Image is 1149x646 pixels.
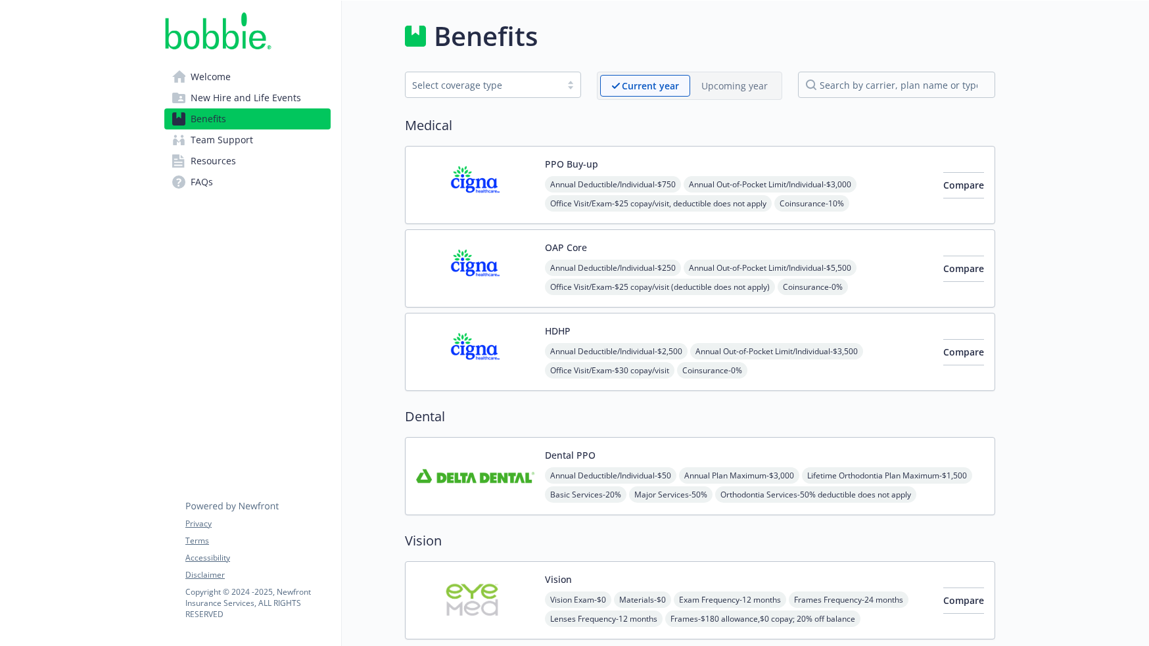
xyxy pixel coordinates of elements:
span: Annual Out-of-Pocket Limit/Individual - $5,500 [684,260,856,276]
span: Materials - $0 [614,591,671,608]
span: Basic Services - 20% [545,486,626,503]
button: Vision [545,572,572,586]
span: Lenses Frequency - 12 months [545,611,663,627]
span: Compare [943,346,984,358]
img: CIGNA carrier logo [416,157,534,213]
button: OAP Core [545,241,587,254]
button: Compare [943,588,984,614]
a: Team Support [164,129,331,150]
a: Accessibility [185,552,330,564]
span: Office Visit/Exam - $25 copay/visit (deductible does not apply) [545,279,775,295]
button: Compare [943,256,984,282]
a: Welcome [164,66,331,87]
span: Annual Deductible/Individual - $750 [545,176,681,193]
p: Copyright © 2024 - 2025 , Newfront Insurance Services, ALL RIGHTS RESERVED [185,586,330,620]
span: Annual Deductible/Individual - $250 [545,260,681,276]
a: Disclaimer [185,569,330,581]
a: Benefits [164,108,331,129]
span: Exam Frequency - 12 months [674,591,786,608]
span: Coinsurance - 0% [677,362,747,379]
span: Annual Out-of-Pocket Limit/Individual - $3,000 [684,176,856,193]
span: Coinsurance - 0% [778,279,848,295]
p: Current year [622,79,679,93]
a: FAQs [164,172,331,193]
h2: Vision [405,531,995,551]
button: PPO Buy-up [545,157,598,171]
span: Team Support [191,129,253,150]
span: Compare [943,594,984,607]
span: Benefits [191,108,226,129]
span: Annual Deductible/Individual - $2,500 [545,343,688,359]
img: EyeMed Vision Care carrier logo [416,572,534,628]
span: Coinsurance - 10% [774,195,849,212]
span: Compare [943,179,984,191]
a: Resources [164,150,331,172]
span: Lifetime Orthodontia Plan Maximum - $1,500 [802,467,972,484]
button: Dental PPO [545,448,596,462]
span: Orthodontia Services - 50% deductible does not apply [715,486,916,503]
span: Welcome [191,66,231,87]
span: Frames Frequency - 24 months [789,591,908,608]
button: Compare [943,339,984,365]
h1: Benefits [434,16,538,56]
span: Annual Deductible/Individual - $50 [545,467,676,484]
span: Resources [191,150,236,172]
button: Compare [943,172,984,198]
span: Vision Exam - $0 [545,591,611,608]
p: Upcoming year [701,79,768,93]
input: search by carrier, plan name or type [798,72,995,98]
a: Privacy [185,518,330,530]
img: CIGNA carrier logo [416,241,534,296]
span: FAQs [191,172,213,193]
a: New Hire and Life Events [164,87,331,108]
span: Frames - $180 allowance,$0 copay; 20% off balance [665,611,860,627]
span: Annual Plan Maximum - $3,000 [679,467,799,484]
h2: Medical [405,116,995,135]
h2: Dental [405,407,995,427]
span: Office Visit/Exam - $25 copay/visit, deductible does not apply [545,195,772,212]
span: Annual Out-of-Pocket Limit/Individual - $3,500 [690,343,863,359]
a: Terms [185,535,330,547]
span: Major Services - 50% [629,486,713,503]
img: Delta Dental Insurance Company carrier logo [416,448,534,504]
span: New Hire and Life Events [191,87,301,108]
button: HDHP [545,324,571,338]
span: Office Visit/Exam - $30 copay/visit [545,362,674,379]
div: Select coverage type [412,78,554,92]
img: CIGNA carrier logo [416,324,534,380]
span: Compare [943,262,984,275]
